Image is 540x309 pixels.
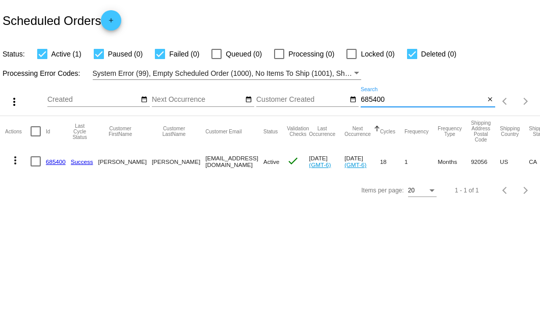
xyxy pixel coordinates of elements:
mat-select: Items per page: [408,187,437,194]
button: Change sorting for NextOccurrenceUtc [344,126,371,137]
mat-cell: US [500,147,529,176]
button: Change sorting for Id [46,128,50,134]
button: Previous page [495,180,516,201]
a: 685400 [46,158,66,165]
button: Change sorting for CustomerFirstName [98,126,143,137]
button: Change sorting for CustomerLastName [152,126,196,137]
button: Change sorting for LastOccurrenceUtc [309,126,336,137]
button: Previous page [495,91,516,111]
span: Processing (0) [288,48,334,60]
mat-cell: [EMAIL_ADDRESS][DOMAIN_NAME] [205,147,263,176]
mat-icon: check [287,155,299,167]
mat-cell: [PERSON_NAME] [98,147,152,176]
button: Next page [516,180,536,201]
button: Change sorting for ShippingPostcode [471,120,491,143]
mat-header-cell: Validation Checks [287,116,309,147]
span: Failed (0) [169,48,199,60]
button: Change sorting for ShippingCountry [500,126,520,137]
div: 1 - 1 of 1 [455,187,479,194]
span: Paused (0) [108,48,143,60]
mat-cell: [PERSON_NAME] [152,147,205,176]
button: Next page [516,91,536,111]
button: Change sorting for CustomerEmail [205,128,241,134]
a: (GMT-6) [309,161,331,168]
span: Status: [3,50,25,58]
mat-cell: Months [438,147,471,176]
mat-icon: more_vert [9,154,21,166]
button: Change sorting for FrequencyType [438,126,462,137]
button: Change sorting for Frequency [404,128,428,134]
mat-select: Filter by Processing Error Codes [93,67,362,80]
span: Locked (0) [361,48,394,60]
mat-cell: 92056 [471,147,500,176]
span: 20 [408,187,415,194]
mat-cell: 18 [380,147,404,176]
a: Success [71,158,93,165]
mat-icon: date_range [349,96,357,104]
input: Next Occurrence [152,96,244,104]
button: Change sorting for Cycles [380,128,395,134]
mat-icon: date_range [141,96,148,104]
mat-cell: [DATE] [344,147,380,176]
mat-icon: add [105,17,117,29]
input: Created [47,96,139,104]
h2: Scheduled Orders [3,10,121,31]
span: Active [263,158,280,165]
mat-icon: close [487,96,494,104]
span: Processing Error Codes: [3,69,80,77]
div: Items per page: [361,187,403,194]
mat-cell: 1 [404,147,438,176]
button: Change sorting for LastProcessingCycleId [71,123,89,140]
span: Deleted (0) [421,48,456,60]
input: Customer Created [256,96,348,104]
mat-cell: [DATE] [309,147,345,176]
input: Search [361,96,484,104]
mat-icon: date_range [245,96,252,104]
a: (GMT-6) [344,161,366,168]
mat-header-cell: Actions [5,116,31,147]
button: Change sorting for Status [263,128,278,134]
span: Active (1) [51,48,82,60]
mat-icon: more_vert [8,96,20,108]
button: Clear [484,95,495,105]
span: Queued (0) [226,48,262,60]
